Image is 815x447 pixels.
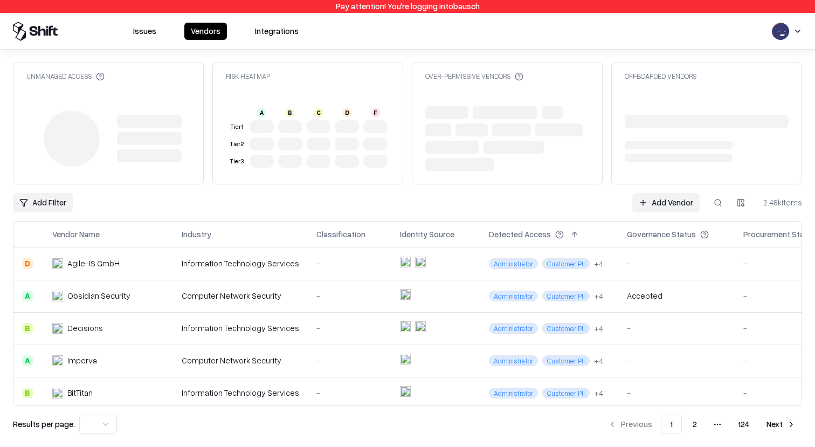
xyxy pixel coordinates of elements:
div: B [22,388,33,398]
button: 124 [729,415,758,434]
div: Imperva [67,355,97,366]
div: - [627,258,726,269]
a: Add Vendor [632,193,700,212]
button: 1 [661,415,682,434]
button: Add Filter [13,193,73,212]
div: Accepted [627,290,662,301]
div: Vendor Name [52,229,100,240]
div: Over-Permissive Vendors [425,72,523,81]
span: Administrator [489,388,538,398]
div: Detected Access [489,229,551,240]
img: BitTitan [52,388,63,398]
p: Results per page: [13,418,75,430]
img: microsoft365.com [415,321,426,332]
span: Customer PII [542,388,590,398]
div: Offboarded Vendors [625,72,696,81]
span: Customer PII [542,323,590,334]
div: Classification [316,229,365,240]
div: Information Technology Services [182,322,299,334]
div: Tier 1 [228,122,245,132]
div: + 4 [594,323,603,334]
div: F [371,108,380,117]
span: Customer PII [542,291,590,301]
span: Administrator [489,258,538,269]
div: B [22,323,33,334]
div: Information Technology Services [182,387,299,398]
div: Decisions [67,322,103,334]
nav: pagination [602,415,802,434]
div: A [22,291,33,301]
button: Next [760,415,802,434]
div: Tier 3 [228,157,245,166]
div: B [286,108,294,117]
button: Vendors [184,23,227,40]
img: entra.microsoft.com [400,386,411,397]
div: A [22,355,33,366]
div: - [316,387,383,398]
div: Computer Network Security [182,290,299,301]
button: Integrations [248,23,305,40]
div: + 4 [594,258,603,270]
img: Decisions [52,323,63,334]
div: Unmanaged Access [26,72,105,81]
div: - [316,290,383,301]
span: Administrator [489,291,538,301]
img: entra.microsoft.com [400,289,411,300]
img: entra.microsoft.com [400,321,411,332]
button: Issues [127,23,163,40]
div: BitTitan [67,387,93,398]
div: - [627,322,726,334]
div: Agile-IS GmbH [67,258,120,269]
div: D [343,108,351,117]
div: Computer Network Security [182,355,299,366]
span: Administrator [489,355,538,366]
span: Customer PII [542,355,590,366]
div: + 4 [594,388,603,399]
div: Industry [182,229,211,240]
div: A [257,108,266,117]
div: Information Technology Services [182,258,299,269]
img: microsoft365.com [415,257,426,267]
button: +4 [594,258,603,270]
div: + 4 [594,355,603,367]
div: C [314,108,323,117]
div: Identity Source [400,229,454,240]
div: - [316,258,383,269]
button: +4 [594,291,603,302]
img: Obsidian Security [52,291,63,301]
button: +4 [594,388,603,399]
div: Obsidian Security [67,290,130,301]
span: Customer PII [542,258,590,269]
div: - [316,355,383,366]
span: Administrator [489,323,538,334]
div: - [627,355,726,366]
div: 2.48k items [759,197,802,208]
div: - [627,387,726,398]
img: Agile-IS GmbH [52,258,63,269]
div: D [22,258,33,269]
div: Governance Status [627,229,696,240]
button: +4 [594,323,603,334]
button: +4 [594,355,603,367]
button: 2 [684,415,706,434]
img: Imperva [52,355,63,366]
img: entra.microsoft.com [400,354,411,365]
div: Risk Heatmap [226,72,270,81]
div: - [316,322,383,334]
div: + 4 [594,291,603,302]
img: entra.microsoft.com [400,257,411,267]
div: Tier 2 [228,140,245,149]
